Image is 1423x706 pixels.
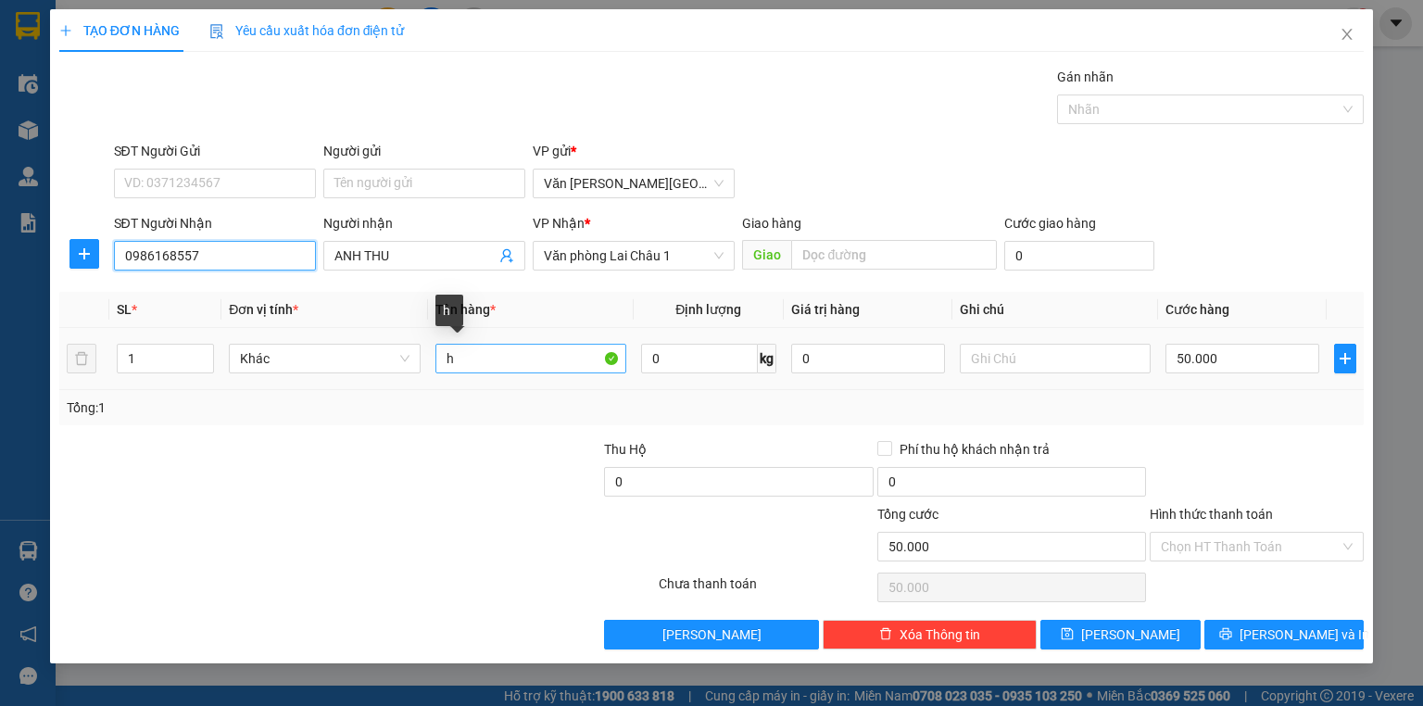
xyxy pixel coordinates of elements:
[758,344,776,373] span: kg
[209,24,224,39] img: icon
[742,216,801,231] span: Giao hàng
[1004,216,1096,231] label: Cước giao hàng
[544,242,724,270] span: Văn phòng Lai Châu 1
[1340,27,1354,42] span: close
[900,624,980,645] span: Xóa Thông tin
[229,302,298,317] span: Đơn vị tính
[435,295,463,326] div: h
[657,574,875,606] div: Chưa thanh toán
[823,620,1037,649] button: deleteXóa Thông tin
[1165,302,1229,317] span: Cước hàng
[499,248,514,263] span: user-add
[70,246,98,261] span: plus
[1081,624,1180,645] span: [PERSON_NAME]
[1057,69,1114,84] label: Gán nhãn
[117,302,132,317] span: SL
[1321,9,1373,61] button: Close
[1240,624,1369,645] span: [PERSON_NAME] và In
[604,442,647,457] span: Thu Hộ
[533,216,585,231] span: VP Nhận
[791,240,997,270] input: Dọc đường
[791,344,945,373] input: 0
[960,344,1151,373] input: Ghi Chú
[742,240,791,270] span: Giao
[604,620,818,649] button: [PERSON_NAME]
[1061,627,1074,642] span: save
[675,302,741,317] span: Định lượng
[59,24,72,37] span: plus
[892,439,1057,460] span: Phí thu hộ khách nhận trả
[1150,507,1273,522] label: Hình thức thanh toán
[952,292,1158,328] th: Ghi chú
[323,213,525,233] div: Người nhận
[1335,351,1355,366] span: plus
[1334,344,1356,373] button: plus
[533,141,735,161] div: VP gửi
[1040,620,1201,649] button: save[PERSON_NAME]
[69,239,99,269] button: plus
[791,302,860,317] span: Giá trị hàng
[114,141,316,161] div: SĐT Người Gửi
[323,141,525,161] div: Người gửi
[209,23,405,38] span: Yêu cầu xuất hóa đơn điện tử
[435,302,496,317] span: Tên hàng
[67,397,550,418] div: Tổng: 1
[435,344,626,373] input: VD: Bàn, Ghế
[879,627,892,642] span: delete
[67,344,96,373] button: delete
[544,170,724,197] span: Văn phòng Hà Nội
[1004,241,1154,271] input: Cước giao hàng
[114,213,316,233] div: SĐT Người Nhận
[1204,620,1365,649] button: printer[PERSON_NAME] và In
[240,345,409,372] span: Khác
[662,624,762,645] span: [PERSON_NAME]
[877,507,938,522] span: Tổng cước
[59,23,180,38] span: TẠO ĐƠN HÀNG
[1219,627,1232,642] span: printer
